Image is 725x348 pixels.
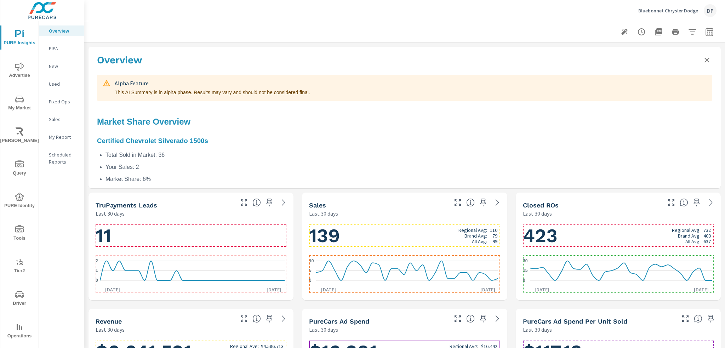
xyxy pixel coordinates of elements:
text: 10 [309,258,314,263]
div: Used [39,79,84,89]
p: 110 [490,227,497,233]
h1: 423 [523,224,714,248]
h2: Overview [97,54,142,66]
p: [DATE] [475,286,500,293]
p: Scheduled Reports [49,151,78,165]
span: My Market [2,95,36,112]
span: Tier2 [2,258,36,275]
p: 400 [703,233,711,239]
p: 637 [703,239,711,244]
span: PURE Identity [2,193,36,210]
text: 2 [96,258,98,263]
span: Number of vehicles sold by the dealership over the selected date range. [Source: This data is sou... [466,198,475,207]
button: Select Date Range [702,25,717,39]
div: Alpha Feature [115,79,310,87]
p: New [49,63,78,70]
h5: truPayments Leads [96,201,157,209]
text: 0 [523,278,525,283]
span: Save this to your personalized report [264,197,275,208]
button: Generate Summary [617,25,632,39]
h2: Market Share Overview [97,115,712,129]
span: Save this to your personalized report [264,313,275,324]
p: 732 [703,227,711,233]
h5: Closed ROs [523,201,559,209]
div: My Report [39,132,84,142]
span: Number of Repair Orders Closed by the selected dealership group over the selected time range. [So... [680,198,688,207]
button: Make Fullscreen [238,313,250,324]
h5: PureCars Ad Spend Per Unit Sold [523,318,627,325]
h1: 139 [309,224,500,248]
a: See more details in report [278,313,289,324]
h5: Revenue [96,318,122,325]
div: This AI Summary is in alpha phase. Results may vary and should not be considered final. [115,77,310,99]
button: Print Report [668,25,683,39]
li: Your Sales: 2 [105,162,712,172]
p: Last 30 days [523,209,552,218]
p: Last 30 days [523,325,552,334]
h5: PureCars Ad Spend [309,318,369,325]
h5: Sales [309,201,326,209]
div: Scheduled Reports [39,149,84,167]
p: Regional Avg: [458,227,487,233]
span: Advertise [2,62,36,80]
li: Market Share: 6% [105,175,712,184]
p: All Avg: [472,239,487,244]
a: See more details in report [492,313,503,324]
span: [PERSON_NAME] [2,127,36,145]
p: Bluebonnet Chrysler Dodge [638,7,698,14]
span: Query [2,160,36,177]
div: Sales [39,114,84,125]
p: [DATE] [262,286,286,293]
p: Fixed Ops [49,98,78,105]
span: Save this to your personalized report [478,197,489,208]
p: [DATE] [100,286,125,293]
button: Apply Filters [685,25,700,39]
text: 0 [96,278,98,283]
text: 5 [309,268,312,273]
span: Operations [2,323,36,340]
a: See more details in report [492,197,503,208]
p: Overview [49,27,78,34]
text: 1 [96,268,98,273]
p: Last 30 days [96,209,125,218]
div: Overview [39,25,84,36]
div: Fixed Ops [39,96,84,107]
span: Average cost of advertising per each vehicle sold at the dealer over the selected date range. The... [694,314,702,323]
button: Close summary [702,55,712,65]
span: Driver [2,290,36,308]
p: My Report [49,133,78,141]
a: See more details in report [705,197,717,208]
text: 30 [523,258,528,263]
p: 99 [492,239,497,244]
p: Regional Avg: [672,227,701,233]
div: DP [704,4,717,17]
text: 0 [309,278,312,283]
p: Last 30 days [96,325,125,334]
div: PIPA [39,43,84,54]
p: [DATE] [316,286,341,293]
p: Brand Avg: [678,233,701,239]
div: New [39,61,84,72]
span: Save this to your personalized report [705,313,717,324]
p: PIPA [49,45,78,52]
p: Last 30 days [309,209,338,218]
p: [DATE] [530,286,554,293]
text: 15 [523,268,528,273]
span: Tools [2,225,36,243]
span: Total sales revenue over the selected date range. [Source: This data is sourced from the dealer’s... [252,314,261,323]
p: [DATE] [689,286,714,293]
p: Sales [49,116,78,123]
p: 79 [492,233,497,239]
span: The number of truPayments leads. [252,198,261,207]
span: Save this to your personalized report [691,197,702,208]
span: PURE Insights [2,30,36,47]
li: Total Sold in Market: 36 [105,150,712,160]
button: Make Fullscreen [238,197,250,208]
h3: Certified Chevrolet Silverado 1500s [97,136,712,146]
p: Used [49,80,78,87]
p: Last 30 days [309,325,338,334]
p: All Avg: [685,239,701,244]
p: Brand Avg: [464,233,487,239]
a: See more details in report [278,197,289,208]
h1: 11 [96,224,286,248]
